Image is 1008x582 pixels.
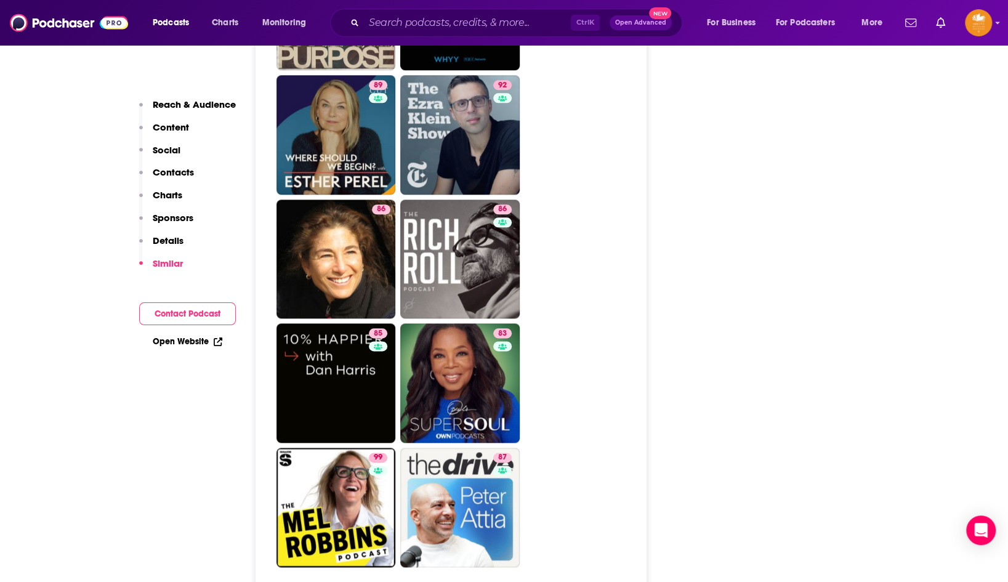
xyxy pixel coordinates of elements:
span: 83 [498,328,507,340]
button: Details [139,235,183,257]
a: 86 [372,204,390,214]
a: Open Website [153,336,222,347]
button: open menu [698,13,771,33]
p: Social [153,144,180,156]
p: Contacts [153,166,194,178]
p: Similar [153,257,183,269]
a: 89 [276,75,396,195]
span: Charts [212,14,238,31]
a: 85 [276,323,396,443]
a: 87 [400,448,520,567]
div: Open Intercom Messenger [966,515,996,545]
button: open menu [768,13,853,33]
span: For Podcasters [776,14,835,31]
button: Show profile menu [965,9,992,36]
a: 86 [400,200,520,319]
p: Details [153,235,183,246]
button: Content [139,121,189,144]
p: Reach & Audience [153,99,236,110]
span: 89 [374,79,382,92]
span: 87 [498,451,507,464]
button: Charts [139,189,182,212]
input: Search podcasts, credits, & more... [364,13,571,33]
span: 92 [498,79,507,92]
span: Ctrl K [571,15,600,31]
a: 83 [493,328,512,338]
span: For Business [707,14,756,31]
a: Show notifications dropdown [931,12,950,33]
span: Monitoring [262,14,306,31]
a: 92 [400,75,520,195]
a: 85 [369,328,387,338]
span: Logged in as ShreveWilliams [965,9,992,36]
span: New [649,7,671,19]
span: Podcasts [153,14,189,31]
a: 86 [276,200,396,319]
button: Social [139,144,180,167]
a: 86 [493,204,512,214]
a: 92 [493,80,512,90]
p: Content [153,121,189,133]
img: User Profile [965,9,992,36]
span: 85 [374,328,382,340]
button: open menu [853,13,898,33]
a: Charts [204,13,246,33]
span: 86 [377,203,385,216]
button: Similar [139,257,183,280]
a: 89 [369,80,387,90]
div: Search podcasts, credits, & more... [342,9,694,37]
span: 86 [498,203,507,216]
span: 99 [374,451,382,464]
span: More [861,14,882,31]
span: Open Advanced [615,20,666,26]
a: 99 [369,453,387,463]
button: open menu [254,13,322,33]
p: Sponsors [153,212,193,224]
button: Open AdvancedNew [610,15,672,30]
a: 83 [400,323,520,443]
button: Contacts [139,166,194,189]
a: Show notifications dropdown [900,12,921,33]
a: 87 [493,453,512,463]
img: Podchaser - Follow, Share and Rate Podcasts [10,11,128,34]
button: open menu [144,13,205,33]
button: Sponsors [139,212,193,235]
p: Charts [153,189,182,201]
button: Reach & Audience [139,99,236,121]
button: Contact Podcast [139,302,236,325]
a: 99 [276,448,396,567]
